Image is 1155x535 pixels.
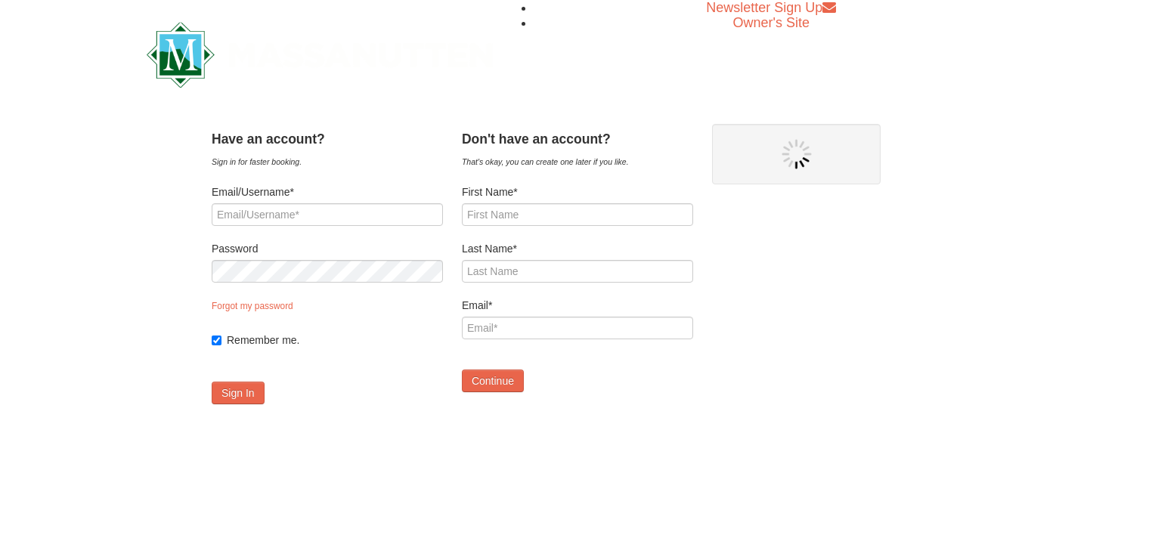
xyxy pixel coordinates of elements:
label: Last Name* [462,241,693,256]
a: Massanutten Resort [147,35,493,70]
img: wait gif [782,139,812,169]
label: Remember me. [227,332,443,348]
input: Last Name [462,260,693,283]
div: That's okay, you can create one later if you like. [462,154,693,169]
label: Password [212,241,443,256]
h4: Have an account? [212,131,443,147]
h4: Don't have an account? [462,131,693,147]
input: Email/Username* [212,203,443,226]
input: First Name [462,203,693,226]
label: First Name* [462,184,693,199]
a: Forgot my password [212,301,293,311]
button: Continue [462,370,524,392]
input: Email* [462,317,693,339]
div: Sign in for faster booking. [212,154,443,169]
label: Email/Username* [212,184,443,199]
label: Email* [462,298,693,313]
img: Massanutten Resort Logo [147,22,493,88]
a: Owner's Site [733,15,810,30]
button: Sign In [212,382,265,404]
